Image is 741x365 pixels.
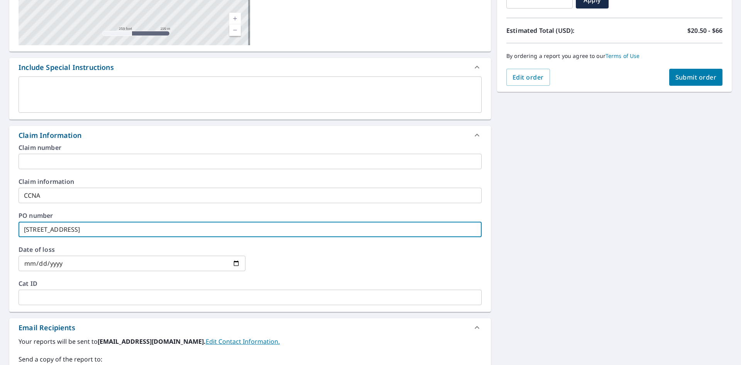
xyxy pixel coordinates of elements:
[675,73,717,81] span: Submit order
[98,337,206,346] b: [EMAIL_ADDRESS][DOMAIN_NAME].
[19,178,482,185] label: Claim information
[9,58,491,76] div: Include Special Instructions
[206,337,280,346] a: EditContactInfo
[19,323,75,333] div: Email Recipients
[506,69,550,86] button: Edit order
[9,126,491,144] div: Claim Information
[229,13,241,24] a: Current Level 17, Zoom In
[19,212,482,219] label: PO number
[606,52,640,59] a: Terms of Use
[669,69,723,86] button: Submit order
[19,144,482,151] label: Claim number
[506,26,614,35] p: Estimated Total (USD):
[687,26,722,35] p: $20.50 - $66
[19,130,81,141] div: Claim Information
[506,53,722,59] p: By ordering a report you agree to our
[19,62,114,73] div: Include Special Instructions
[9,318,491,337] div: Email Recipients
[229,24,241,36] a: Current Level 17, Zoom Out
[513,73,544,81] span: Edit order
[19,280,482,287] label: Cat ID
[19,337,482,346] label: Your reports will be sent to
[19,246,245,253] label: Date of loss
[19,355,482,364] label: Send a copy of the report to:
